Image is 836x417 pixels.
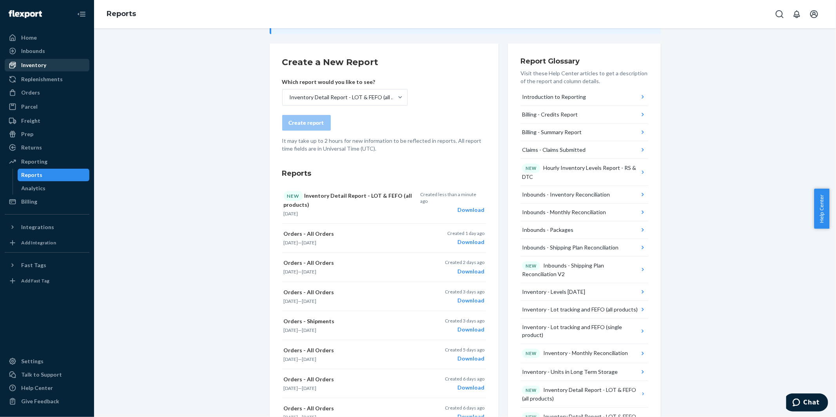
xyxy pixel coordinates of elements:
p: NEW [526,350,537,357]
div: NEW [284,191,303,201]
button: Inbounds - Inventory Reconciliation [520,186,648,204]
button: Billing - Summary Report [520,124,648,141]
button: Integrations [5,221,89,233]
a: Replenishments [5,73,89,86]
p: Created 3 days ago [445,317,484,324]
button: Claims - Claims Submitted [520,141,648,159]
div: Inbounds - Monthly Reconciliation [522,208,606,216]
div: Billing - Summary Report [522,128,582,136]
div: Integrations [21,223,54,231]
div: Introduction to Reporting [522,93,586,101]
p: NEW [526,263,537,269]
div: Home [21,34,37,42]
p: NEW [526,165,537,171]
time: [DATE] [284,385,298,391]
div: Add Integration [21,239,56,246]
button: NEWInbounds - Shipping Plan Reconciliation V2 [520,257,648,284]
div: Inventory - Monthly Reconciliation [522,349,628,358]
time: [DATE] [302,240,317,246]
p: Orders - All Orders [284,288,416,296]
div: Download [445,297,484,304]
time: [DATE] [284,327,298,333]
a: Freight [5,115,89,127]
div: Inventory Detail Report - LOT & FEFO (all products) [290,93,397,101]
p: Created 1 day ago [447,230,484,237]
div: Claims - Claims Submitted [522,146,586,154]
button: Open account menu [806,6,822,22]
time: [DATE] [302,356,317,362]
time: [DATE] [302,327,317,333]
iframe: Opens a widget where you can chat to one of our agents [786,393,828,413]
p: — [284,356,416,362]
h3: Report Glossary [520,56,648,66]
div: Inbounds - Inventory Reconciliation [522,191,610,198]
a: Orders [5,86,89,99]
div: Create report [289,119,324,127]
button: Inbounds - Packages [520,221,648,239]
div: Inventory - Lot tracking and FEFO (single product) [522,323,639,339]
time: [DATE] [284,356,298,362]
button: NEWInventory Detail Report - LOT & FEFO (all products) [520,381,648,408]
a: Reporting [5,155,89,168]
p: Created 6 days ago [445,375,484,382]
div: Inbounds - Shipping Plan Reconciliation V2 [522,261,639,279]
p: Created 2 days ago [445,259,484,266]
p: Created 5 days ago [445,346,484,353]
time: [DATE] [284,298,298,304]
button: Introduction to Reporting [520,88,648,106]
button: NEWInventory - Monthly Reconciliation [520,344,648,363]
div: Reporting [21,158,47,166]
button: Inbounds - Shipping Plan Reconciliation [520,239,648,257]
div: Inbounds - Shipping Plan Reconciliation [522,244,618,251]
p: — [284,268,416,275]
h3: Reports [282,168,486,178]
button: Fast Tags [5,259,89,271]
div: Fast Tags [21,261,46,269]
p: Created 6 days ago [445,404,484,411]
a: Prep [5,128,89,140]
button: Create report [282,115,331,131]
div: Inventory - Levels [DATE] [522,288,585,296]
a: Inbounds [5,45,89,57]
button: Billing - Credits Report [520,106,648,124]
div: Orders [21,89,40,97]
button: Open Search Box [772,6,787,22]
button: Orders - Shipments[DATE]—[DATE]Created 3 days agoDownload [282,311,486,340]
div: Parcel [21,103,38,111]
div: Inventory - Units in Long Term Storage [522,368,618,376]
a: Parcel [5,100,89,113]
a: Reports [107,9,136,18]
p: Created 3 days ago [445,288,484,295]
p: Orders - Shipments [284,317,416,325]
button: Orders - All Orders[DATE]—[DATE]Created 6 days agoDownload [282,369,486,398]
ol: breadcrumbs [100,3,142,25]
div: Add Fast Tag [21,277,49,284]
div: Billing [21,198,37,206]
button: Inbounds - Monthly Reconciliation [520,204,648,221]
a: Add Fast Tag [5,275,89,287]
p: Created less than a minute ago [420,191,484,204]
div: Billing - Credits Report [522,111,578,118]
div: Hourly Inventory Levels Report - RS & DTC [522,164,639,181]
time: [DATE] [302,385,317,391]
button: Inventory - Levels [DATE] [520,283,648,301]
img: Flexport logo [9,10,42,18]
time: [DATE] [284,269,298,275]
a: Home [5,31,89,44]
button: Orders - All Orders[DATE]—[DATE]Created 3 days agoDownload [282,282,486,311]
p: Orders - All Orders [284,404,416,412]
p: It may take up to 2 hours for new information to be reflected in reports. All report time fields ... [282,137,486,153]
p: — [284,298,416,304]
div: Inventory - Lot tracking and FEFO (all products) [522,306,638,313]
div: Returns [21,144,42,151]
div: Download [447,238,484,246]
button: Give Feedback [5,395,89,408]
p: — [284,385,416,392]
a: Inventory [5,59,89,71]
div: Reports [22,171,43,179]
time: [DATE] [284,211,298,217]
a: Settings [5,355,89,368]
p: Visit these Help Center articles to get a description of the report and column details. [520,69,648,85]
div: Give Feedback [21,397,59,405]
